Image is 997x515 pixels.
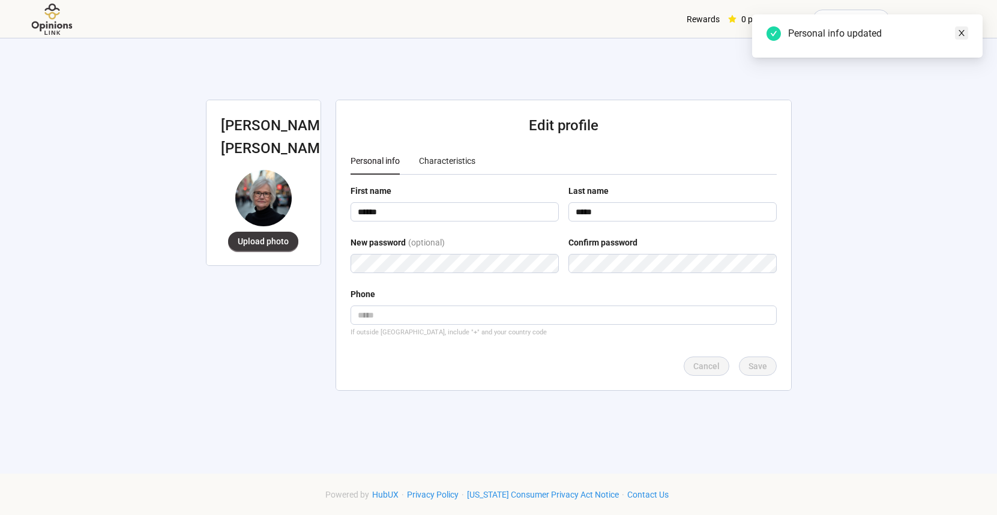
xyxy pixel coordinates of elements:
[728,15,736,23] span: star
[408,236,445,254] div: (optional)
[767,26,781,41] span: check-circle
[228,232,298,251] button: Upload photo
[568,236,637,249] div: Confirm password
[351,154,400,167] div: Personal info
[419,154,475,167] div: Characteristics
[351,236,406,249] div: New password
[235,170,292,226] img: new-headshot-jf-12-28-24-jpeg-c1be156e-6100-4540-b888-11c0d64e9156.jpeg
[351,327,777,337] div: If outside [GEOGRAPHIC_DATA], include "+" and your country code
[351,184,391,197] div: First name
[788,26,968,41] div: Personal info updated
[684,357,729,376] button: Cancel
[822,13,880,26] span: Redeem points
[749,360,767,373] span: Save
[325,490,369,499] span: Powered by
[238,235,289,248] span: Upload photo
[351,115,777,137] h2: Edit profile
[739,357,777,376] button: Save
[464,490,622,499] a: [US_STATE] Consumer Privacy Act Notice
[221,115,306,160] h2: [PERSON_NAME] [PERSON_NAME]
[369,490,402,499] a: HubUX
[404,490,462,499] a: Privacy Policy
[624,490,672,499] a: Contact Us
[351,288,375,301] div: Phone
[325,488,672,501] div: · · ·
[813,10,890,29] button: Redeem points
[568,184,609,197] div: Last name
[228,236,298,246] span: Upload photo
[904,1,968,39] span: [PERSON_NAME]
[957,29,966,37] span: close
[693,360,720,373] span: Cancel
